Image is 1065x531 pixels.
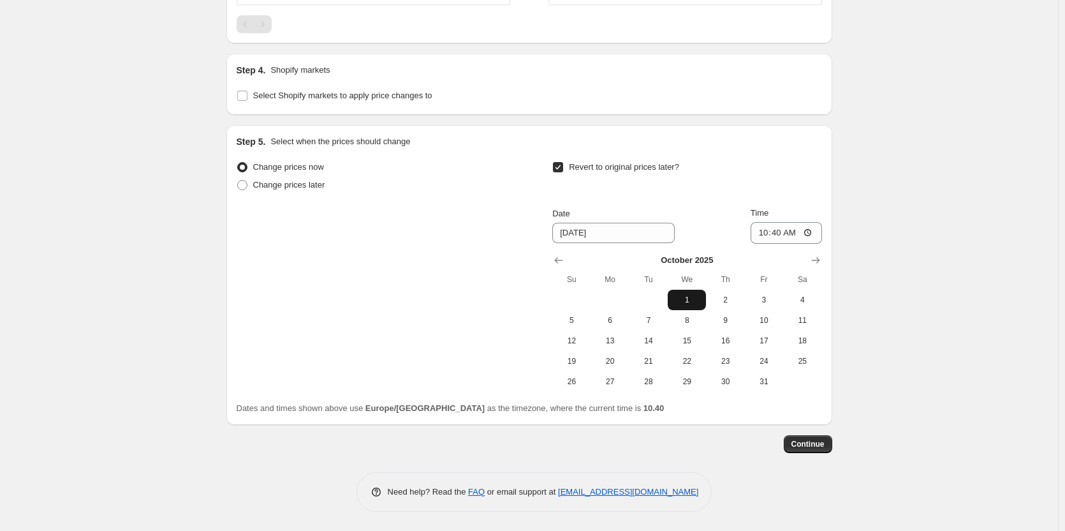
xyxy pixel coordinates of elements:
[668,269,706,290] th: Wednesday
[673,274,701,285] span: We
[706,269,744,290] th: Thursday
[673,295,701,305] span: 1
[270,135,410,148] p: Select when the prices should change
[783,290,821,310] button: Saturday October 4 2025
[706,290,744,310] button: Thursday October 2 2025
[711,274,739,285] span: Th
[557,377,585,387] span: 26
[711,336,739,346] span: 16
[751,222,822,244] input: 12:00
[591,310,629,331] button: Monday October 6 2025
[750,377,778,387] span: 31
[751,208,768,218] span: Time
[668,351,706,371] button: Wednesday October 22 2025
[783,310,821,331] button: Saturday October 11 2025
[629,371,668,392] button: Tuesday October 28 2025
[485,487,558,497] span: or email support at
[783,331,821,351] button: Saturday October 18 2025
[783,351,821,371] button: Saturday October 25 2025
[237,64,266,77] h2: Step 4.
[668,371,706,392] button: Wednesday October 29 2025
[569,162,679,172] span: Revert to original prices later?
[550,251,568,269] button: Show previous month, September 2025
[552,269,591,290] th: Sunday
[552,331,591,351] button: Sunday October 12 2025
[629,331,668,351] button: Tuesday October 14 2025
[596,377,624,387] span: 27
[253,180,325,190] span: Change prices later
[591,371,629,392] button: Monday October 27 2025
[557,336,585,346] span: 12
[668,310,706,331] button: Wednesday October 8 2025
[557,356,585,366] span: 19
[591,351,629,371] button: Monday October 20 2025
[783,269,821,290] th: Saturday
[591,331,629,351] button: Monday October 13 2025
[668,331,706,351] button: Wednesday October 15 2025
[596,274,624,285] span: Mo
[237,15,272,33] nav: Pagination
[706,310,744,331] button: Thursday October 9 2025
[365,403,485,413] b: Europe/[GEOGRAPHIC_DATA]
[784,435,832,453] button: Continue
[552,223,675,243] input: 9/1/2025
[711,377,739,387] span: 30
[643,403,665,413] b: 10.40
[388,487,469,497] span: Need help? Read the
[635,377,663,387] span: 28
[552,351,591,371] button: Sunday October 19 2025
[750,295,778,305] span: 3
[711,295,739,305] span: 2
[791,439,825,449] span: Continue
[706,371,744,392] button: Thursday October 30 2025
[468,487,485,497] a: FAQ
[558,487,698,497] a: [EMAIL_ADDRESS][DOMAIN_NAME]
[750,315,778,325] span: 10
[745,351,783,371] button: Friday October 24 2025
[673,315,701,325] span: 8
[673,377,701,387] span: 29
[629,269,668,290] th: Tuesday
[711,356,739,366] span: 23
[673,336,701,346] span: 15
[668,290,706,310] button: Wednesday October 1 2025
[706,331,744,351] button: Thursday October 16 2025
[807,251,825,269] button: Show next month, November 2025
[237,403,665,413] span: Dates and times shown above use as the timezone, where the current time is
[635,336,663,346] span: 14
[750,356,778,366] span: 24
[788,295,816,305] span: 4
[591,269,629,290] th: Monday
[788,315,816,325] span: 11
[596,336,624,346] span: 13
[750,336,778,346] span: 17
[552,371,591,392] button: Sunday October 26 2025
[557,315,585,325] span: 5
[629,310,668,331] button: Tuesday October 7 2025
[745,331,783,351] button: Friday October 17 2025
[253,91,432,100] span: Select Shopify markets to apply price changes to
[711,315,739,325] span: 9
[750,274,778,285] span: Fr
[635,274,663,285] span: Tu
[557,274,585,285] span: Su
[788,356,816,366] span: 25
[237,135,266,148] h2: Step 5.
[635,315,663,325] span: 7
[270,64,330,77] p: Shopify markets
[552,209,569,218] span: Date
[552,310,591,331] button: Sunday October 5 2025
[673,356,701,366] span: 22
[788,274,816,285] span: Sa
[745,310,783,331] button: Friday October 10 2025
[745,269,783,290] th: Friday
[253,162,324,172] span: Change prices now
[596,356,624,366] span: 20
[706,351,744,371] button: Thursday October 23 2025
[745,290,783,310] button: Friday October 3 2025
[635,356,663,366] span: 21
[596,315,624,325] span: 6
[745,371,783,392] button: Friday October 31 2025
[788,336,816,346] span: 18
[629,351,668,371] button: Tuesday October 21 2025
